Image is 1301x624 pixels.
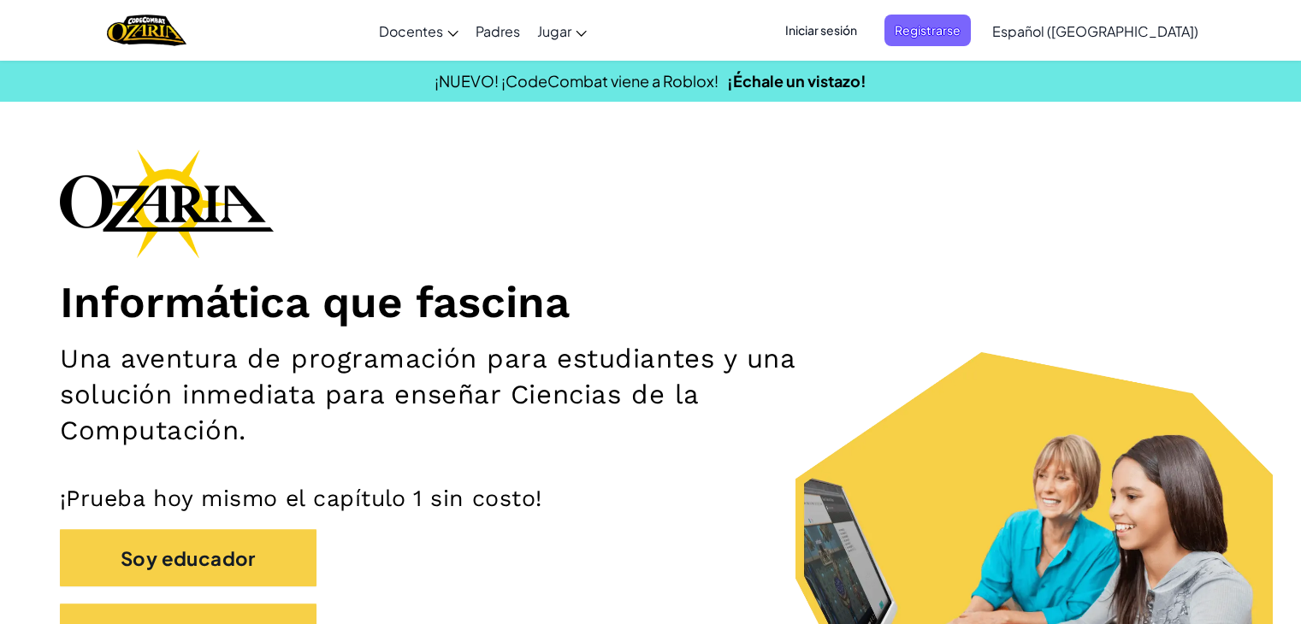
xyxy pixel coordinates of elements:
font: Jugar [537,22,571,40]
button: Soy educador [60,529,316,586]
a: Logotipo de Ozaria de CodeCombat [107,13,186,48]
a: Padres [467,8,529,54]
font: Español ([GEOGRAPHIC_DATA]) [992,22,1198,40]
img: Logotipo de la marca Ozaria [60,149,274,258]
a: Docentes [370,8,467,54]
font: Informática que fascina [60,276,570,327]
font: Docentes [379,22,443,40]
font: Soy educador [121,547,256,571]
font: Padres [476,22,520,40]
font: ¡Prueba hoy mismo el capítulo 1 sin costo! [60,485,542,511]
button: Iniciar sesión [775,15,867,46]
font: Iniciar sesión [785,22,857,38]
font: Registrarse [895,22,961,38]
button: Registrarse [884,15,971,46]
a: Jugar [529,8,595,54]
font: ¡NUEVO! ¡CodeCombat viene a Roblox! [435,71,719,91]
font: Una aventura de programación para estudiantes y una solución inmediata para enseñar Ciencias de l... [60,343,795,447]
img: Hogar [107,13,186,48]
a: ¡Échale un vistazo! [727,71,866,91]
a: Español ([GEOGRAPHIC_DATA]) [984,8,1207,54]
